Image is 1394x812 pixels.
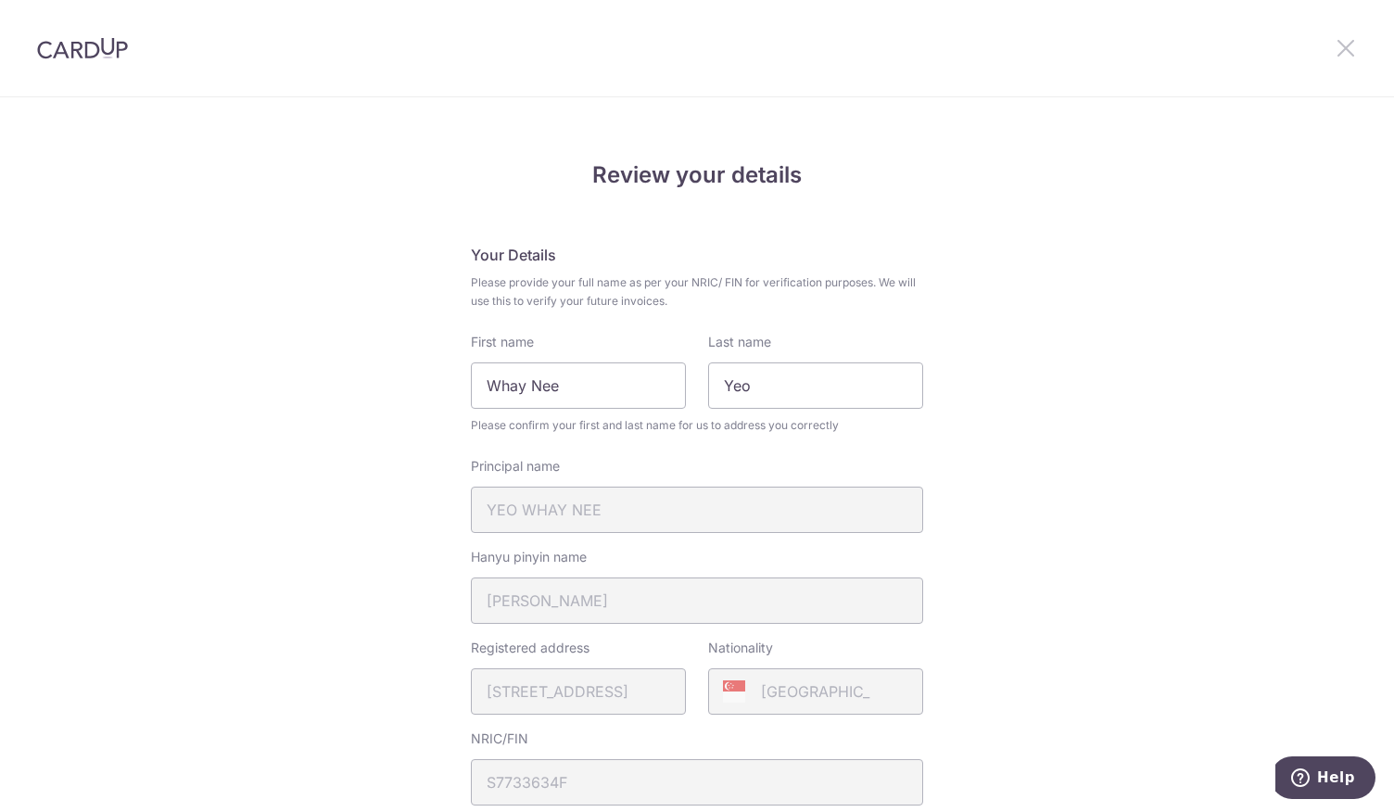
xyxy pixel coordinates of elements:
img: CardUp [37,37,128,59]
label: Registered address [471,639,589,657]
label: Hanyu pinyin name [471,548,587,566]
span: Please provide your full name as per your NRIC/ FIN for verification purposes. We will use this t... [471,273,923,311]
label: First name [471,333,534,351]
h5: Your Details [471,244,923,266]
span: Please confirm your first and last name for us to address you correctly [471,416,923,435]
input: Last name [708,362,923,409]
label: NRIC/FIN [471,730,528,748]
iframe: Opens a widget where you can find more information [1275,756,1375,803]
input: First Name [471,362,686,409]
label: Nationality [708,639,773,657]
label: Last name [708,333,771,351]
label: Principal name [471,457,560,476]
h4: Review your details [471,159,923,192]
